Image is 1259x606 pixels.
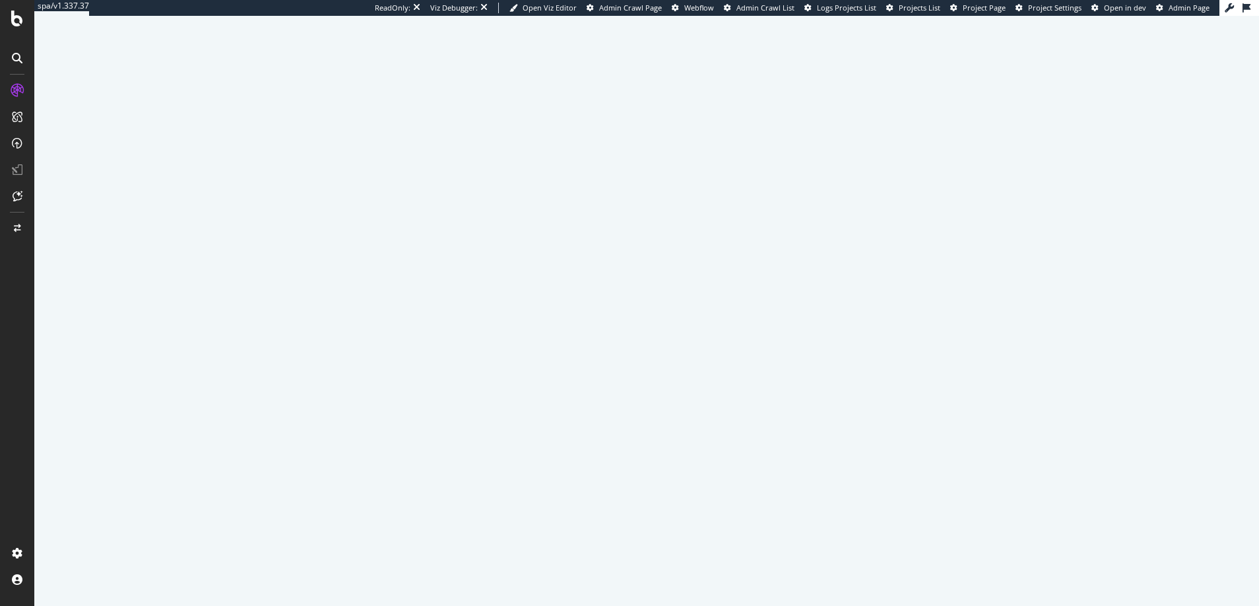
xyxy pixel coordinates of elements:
[963,3,1006,13] span: Project Page
[523,3,577,13] span: Open Viz Editor
[672,3,714,13] a: Webflow
[587,3,662,13] a: Admin Crawl Page
[1156,3,1210,13] a: Admin Page
[1091,3,1146,13] a: Open in dev
[1169,3,1210,13] span: Admin Page
[684,3,714,13] span: Webflow
[1016,3,1081,13] a: Project Settings
[509,3,577,13] a: Open Viz Editor
[599,277,694,324] div: animation
[724,3,794,13] a: Admin Crawl List
[804,3,876,13] a: Logs Projects List
[375,3,410,13] div: ReadOnly:
[430,3,478,13] div: Viz Debugger:
[899,3,940,13] span: Projects List
[1104,3,1146,13] span: Open in dev
[1028,3,1081,13] span: Project Settings
[950,3,1006,13] a: Project Page
[736,3,794,13] span: Admin Crawl List
[817,3,876,13] span: Logs Projects List
[599,3,662,13] span: Admin Crawl Page
[886,3,940,13] a: Projects List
